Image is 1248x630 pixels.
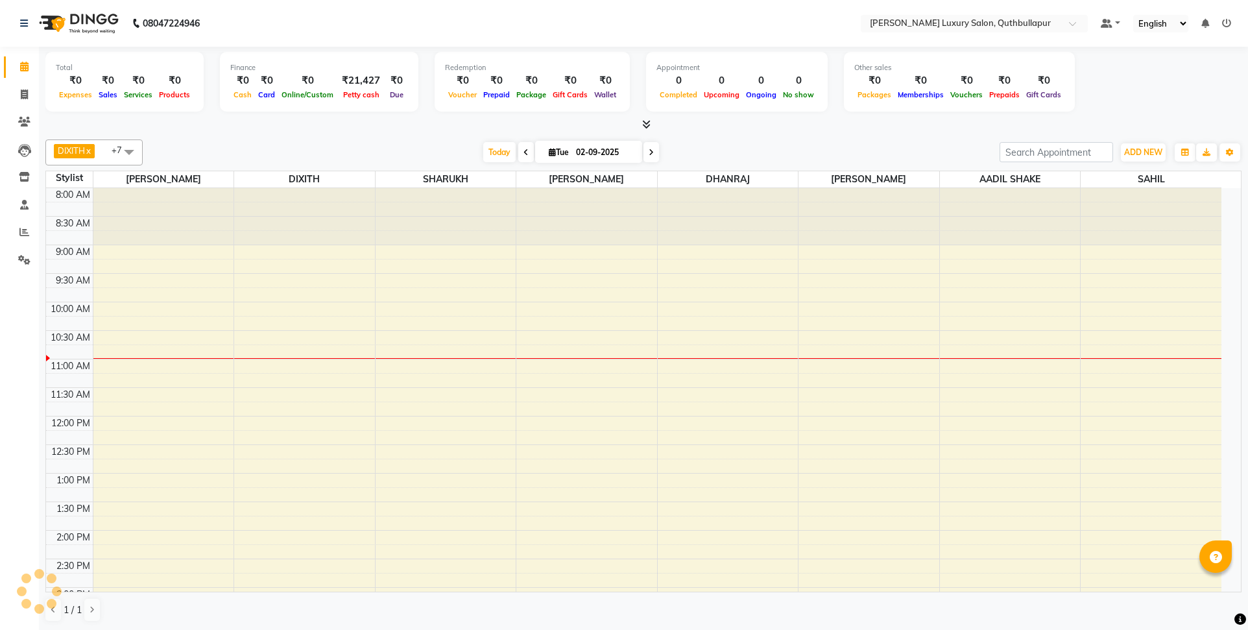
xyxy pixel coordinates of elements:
div: ₹0 [591,73,619,88]
span: Prepaids [986,90,1023,99]
span: Expenses [56,90,95,99]
span: Packages [854,90,894,99]
span: ADD NEW [1124,147,1162,157]
div: ₹0 [278,73,337,88]
span: Memberships [894,90,947,99]
div: 12:30 PM [49,445,93,459]
div: 0 [743,73,780,88]
span: SAHIL [1081,171,1221,188]
div: Redemption [445,62,619,73]
div: Appointment [656,62,817,73]
div: 11:30 AM [48,388,93,402]
span: Products [156,90,193,99]
div: ₹0 [549,73,591,88]
span: Petty cash [340,90,383,99]
span: Today [483,142,516,162]
div: ₹21,427 [337,73,385,88]
span: Cash [230,90,255,99]
span: [PERSON_NAME] [516,171,657,188]
div: Total [56,62,193,73]
div: 9:30 AM [53,274,93,287]
div: 1:30 PM [54,502,93,516]
span: Gift Cards [1023,90,1064,99]
span: [PERSON_NAME] [798,171,939,188]
span: Upcoming [701,90,743,99]
input: Search Appointment [1000,142,1113,162]
a: x [85,145,91,156]
div: ₹0 [121,73,156,88]
div: ₹0 [480,73,513,88]
div: 10:30 AM [48,331,93,345]
span: Package [513,90,549,99]
div: ₹0 [986,73,1023,88]
div: 0 [780,73,817,88]
span: Sales [95,90,121,99]
div: ₹0 [1023,73,1064,88]
span: Due [387,90,407,99]
div: ₹0 [255,73,278,88]
div: 3:00 PM [54,588,93,601]
span: Tue [546,147,572,157]
div: 0 [701,73,743,88]
div: ₹0 [894,73,947,88]
span: SHARUKH [376,171,516,188]
div: ₹0 [854,73,894,88]
div: 9:00 AM [53,245,93,259]
img: logo [33,5,122,42]
div: Stylist [46,171,93,185]
span: DIXITH [234,171,375,188]
span: 1 / 1 [64,603,82,617]
div: ₹0 [445,73,480,88]
div: 8:00 AM [53,188,93,202]
span: Ongoing [743,90,780,99]
div: ₹0 [156,73,193,88]
div: 11:00 AM [48,359,93,373]
div: 8:30 AM [53,217,93,230]
span: AADIL SHAKE [940,171,1081,188]
span: [PERSON_NAME] [93,171,234,188]
span: Vouchers [947,90,986,99]
span: +7 [112,145,132,155]
b: 08047224946 [143,5,200,42]
span: Prepaid [480,90,513,99]
span: Online/Custom [278,90,337,99]
div: 2:30 PM [54,559,93,573]
span: Services [121,90,156,99]
div: Other sales [854,62,1064,73]
button: ADD NEW [1121,143,1166,162]
div: ₹0 [95,73,121,88]
div: 2:00 PM [54,531,93,544]
div: ₹0 [56,73,95,88]
span: No show [780,90,817,99]
div: ₹0 [385,73,408,88]
span: Gift Cards [549,90,591,99]
div: 0 [656,73,701,88]
div: 1:00 PM [54,474,93,487]
div: 12:00 PM [49,417,93,430]
input: 2025-09-02 [572,143,637,162]
span: DHANRAJ [658,171,798,188]
div: Finance [230,62,408,73]
div: 10:00 AM [48,302,93,316]
span: Card [255,90,278,99]
span: Completed [656,90,701,99]
span: Voucher [445,90,480,99]
div: ₹0 [513,73,549,88]
div: ₹0 [947,73,986,88]
div: ₹0 [230,73,255,88]
span: DIXITH [58,145,85,156]
span: Wallet [591,90,619,99]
